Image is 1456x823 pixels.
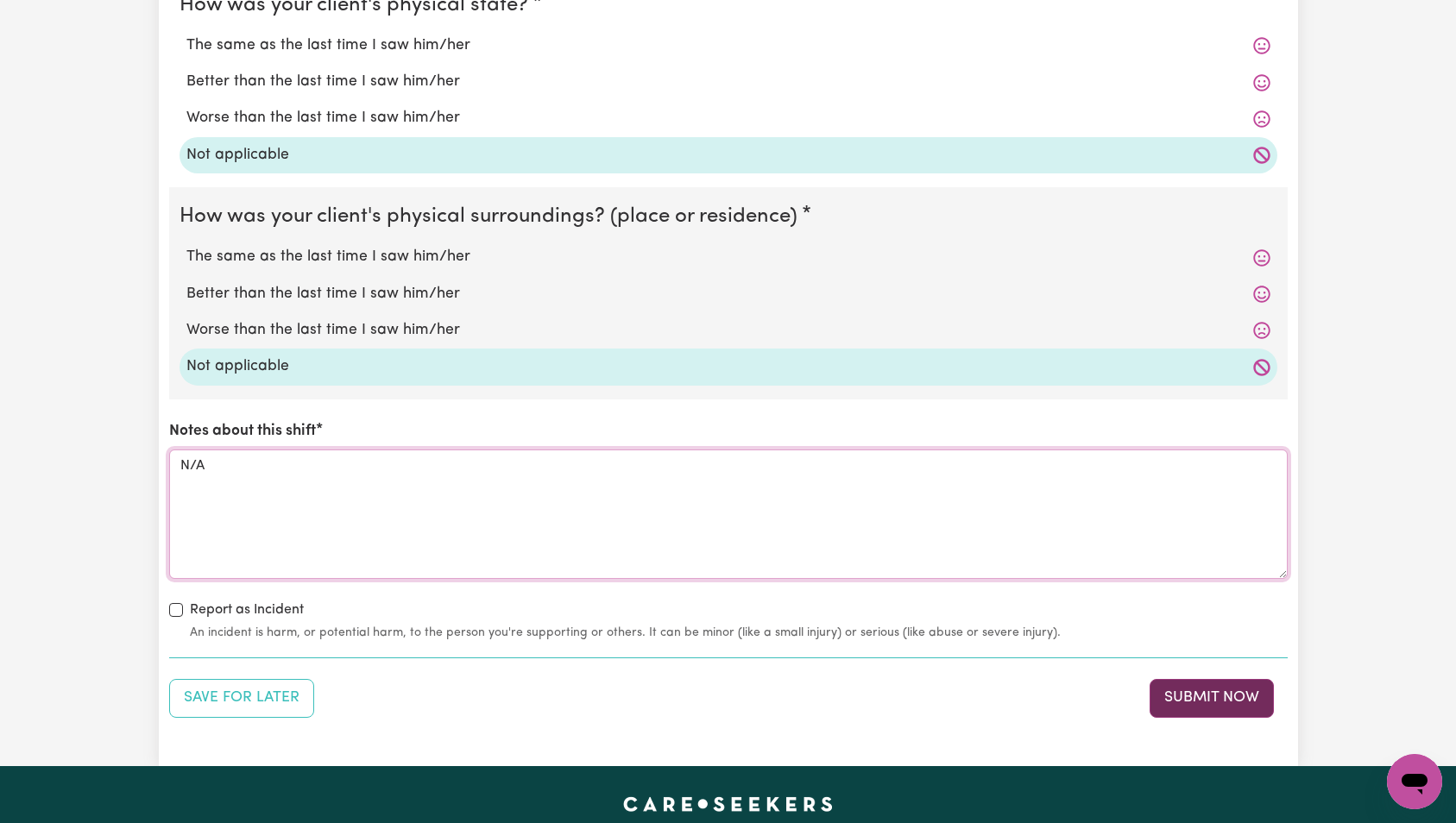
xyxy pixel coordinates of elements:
textarea: N/A [169,449,1288,579]
label: Better than the last time I saw him/her [186,71,1270,93]
small: An incident is harm, or potential harm, to the person you're supporting or others. It can be mino... [190,624,1288,642]
label: Not applicable [186,355,1270,378]
label: Worse than the last time I saw him/her [186,107,1270,129]
button: Submit your job report [1150,679,1274,717]
label: Report as Incident [190,600,304,620]
label: Worse than the last time I saw him/her [186,319,1270,342]
iframe: Button to launch messaging window [1387,754,1442,809]
button: Save your job report [169,679,314,717]
label: Better than the last time I saw him/her [186,283,1270,305]
a: Careseekers home page [623,797,833,811]
legend: How was your client's physical surroundings? (place or residence) [180,201,804,232]
label: Notes about this shift [169,420,316,443]
label: The same as the last time I saw him/her [186,246,1270,268]
label: Not applicable [186,144,1270,166]
label: The same as the last time I saw him/her [186,35,1270,57]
